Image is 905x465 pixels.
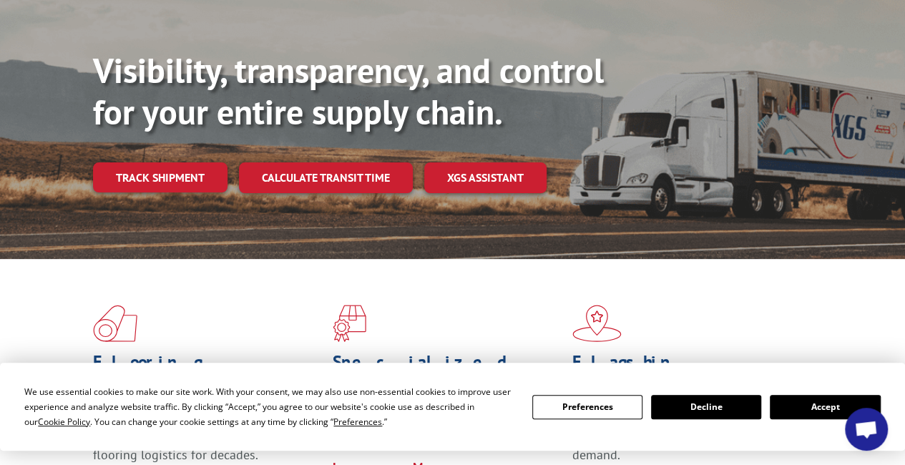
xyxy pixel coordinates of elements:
img: xgs-icon-focused-on-flooring-red [333,305,366,342]
img: xgs-icon-total-supply-chain-intelligence-red [93,305,137,342]
a: Track shipment [93,162,228,192]
a: Calculate transit time [239,162,413,193]
a: XGS ASSISTANT [424,162,547,193]
span: Preferences [333,416,382,428]
h1: Flagship Distribution Model [572,353,801,412]
b: Visibility, transparency, and control for your entire supply chain. [93,48,604,134]
span: Cookie Policy [38,416,90,428]
div: Open chat [845,408,888,451]
button: Accept [770,395,880,419]
div: We use essential cookies to make our site work. With your consent, we may also use non-essential ... [24,384,514,429]
h1: Specialized Freight Experts [333,353,562,395]
span: Our agile distribution network gives you nationwide inventory management on demand. [572,412,796,463]
span: As an industry carrier of choice, XGS has brought innovation and dedication to flooring logistics... [93,412,315,463]
button: Preferences [532,395,642,419]
h1: Flooring Logistics Solutions [93,353,322,412]
img: xgs-icon-flagship-distribution-model-red [572,305,622,342]
button: Decline [651,395,761,419]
